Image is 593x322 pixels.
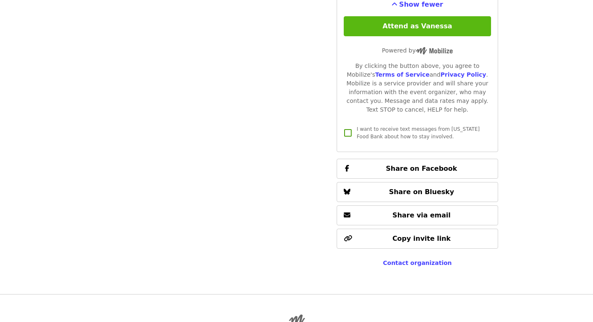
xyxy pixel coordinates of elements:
[337,182,498,202] button: Share on Bluesky
[375,71,429,78] a: Terms of Service
[337,229,498,249] button: Copy invite link
[383,260,452,266] a: Contact organization
[416,47,453,55] img: Powered by Mobilize
[344,16,491,36] button: Attend as Vanessa
[344,62,491,114] div: By clicking the button above, you agree to Mobilize's and . Mobilize is a service provider and wi...
[392,211,451,219] span: Share via email
[382,47,453,54] span: Powered by
[386,165,457,172] span: Share on Facebook
[337,159,498,179] button: Share on Facebook
[337,205,498,225] button: Share via email
[357,126,479,140] span: I want to receive text messages from [US_STATE] Food Bank about how to stay involved.
[440,71,486,78] a: Privacy Policy
[399,0,443,8] span: Show fewer
[392,235,451,242] span: Copy invite link
[389,188,454,196] span: Share on Bluesky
